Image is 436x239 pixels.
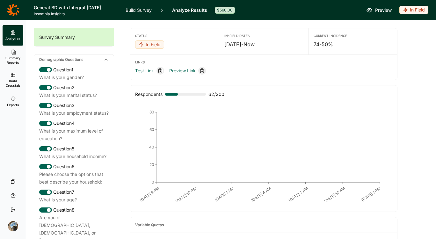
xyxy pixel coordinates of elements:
div: 74-50% [314,40,392,48]
text: [DATE] 10 AM [323,186,346,204]
tspan: 0 [152,180,154,185]
div: Question 8 [39,206,109,214]
div: Question 1 [39,66,109,74]
div: In-Field Dates [224,33,303,38]
div: Question 4 [39,119,109,127]
div: Question 5 [39,145,109,153]
span: Preview [375,6,392,14]
h1: General BD with Integral [DATE] [34,4,118,11]
tspan: 80 [149,110,154,114]
div: Survey Summary [34,28,114,46]
div: Respondents [135,91,163,98]
span: 62 / 200 [208,91,224,98]
a: Preview [366,6,392,14]
div: Status [135,33,214,38]
div: $560.00 [215,7,235,14]
a: Analytics [3,25,23,46]
div: What is your household income? [39,153,109,160]
div: Question 2 [39,84,109,91]
a: Preview Link [169,67,196,75]
tspan: 20 [149,162,154,167]
div: Demographic Questions [34,54,114,65]
div: What is your gender? [39,74,109,81]
div: Question 3 [39,102,109,109]
div: What is your employment status? [39,109,109,117]
div: What is your marital status? [39,91,109,99]
text: [DATE] 4 AM [250,186,272,203]
div: Links [135,60,392,64]
span: Insomnia Insights [34,11,118,17]
div: What is your maximum level of education? [39,127,109,142]
span: Build Crosstab [5,79,21,88]
a: Exports [3,91,23,112]
text: [DATE] 7 AM [288,186,309,203]
div: Current Incidence [314,33,392,38]
div: Copy link [156,67,164,75]
div: What is your age? [39,196,109,204]
tspan: 60 [149,127,154,132]
span: Exports [7,103,19,107]
div: Question 6 [39,163,109,170]
tspan: 40 [149,145,154,149]
button: In Field [135,40,164,49]
img: ocn8z7iqvmiiaveqkfqd.png [8,221,18,231]
button: In Field [399,6,428,15]
text: [DATE] 1 AM [214,186,235,202]
a: Test Link [135,67,154,75]
div: [DATE] - Now [224,40,303,48]
div: In Field [399,6,428,14]
span: Analytics [5,36,20,41]
div: Question 7 [39,188,109,196]
div: Please choose the options that best describe your household: [39,170,109,186]
text: [DATE] 8 PM [139,186,160,203]
text: [DATE] 10 PM [175,186,198,204]
text: [DATE] 1 PM [360,186,381,202]
a: Summary Reports [3,46,23,69]
span: Summary Reports [5,56,21,65]
a: Build Crosstab [3,69,23,91]
div: Variable Quotas [135,222,164,228]
div: Copy link [198,67,206,75]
